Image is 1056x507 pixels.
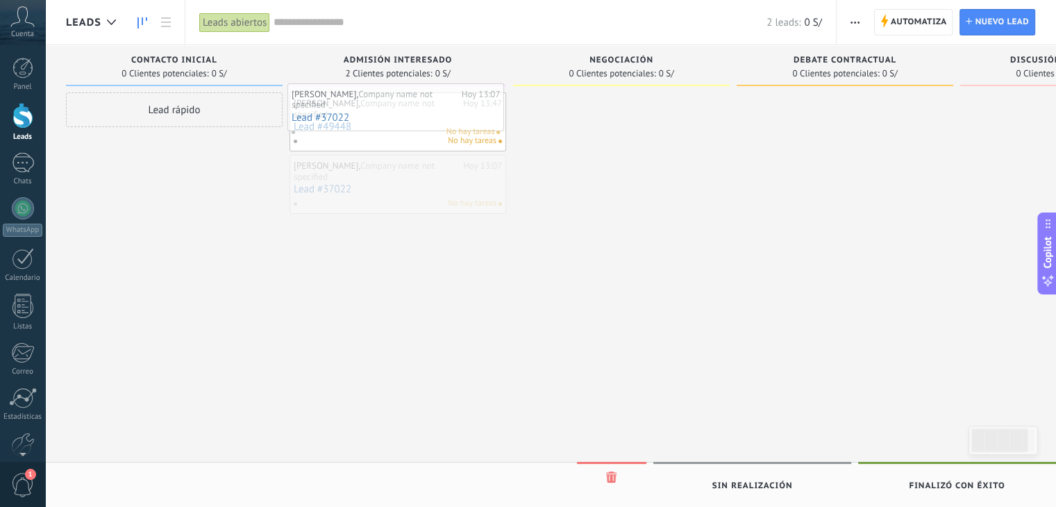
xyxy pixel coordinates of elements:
[792,69,879,78] span: 0 Clientes potenciales:
[131,56,217,65] span: Contacto inicial
[874,9,953,35] a: Automatiza
[294,160,460,182] div: [PERSON_NAME],
[804,16,821,29] span: 0 S/
[154,9,178,36] a: Lista
[891,10,947,35] span: Automatiza
[121,69,208,78] span: 0 Clientes potenciales:
[3,367,43,376] div: Correo
[199,13,270,33] div: Leads abiertos
[66,92,283,127] div: Lead rápido
[498,140,502,143] span: No hay nada asignado
[25,469,36,480] span: 1
[296,56,499,67] div: Admisión interesado
[589,56,653,65] span: Negociación
[3,322,43,331] div: Listas
[744,56,946,67] div: Debate contractual
[766,16,801,29] span: 2 leads:
[448,197,496,210] span: No hay tareas
[292,112,500,124] a: Lead #37022
[496,131,500,134] span: No hay nada asignado
[569,69,655,78] span: 0 Clientes potenciales:
[659,69,674,78] span: 0 S/
[498,202,502,206] span: No hay nada asignado
[845,9,865,35] button: Más
[3,177,43,186] div: Chats
[294,160,435,183] span: Company name not specified
[344,56,453,65] span: Admisión interesado
[3,83,43,92] div: Panel
[3,133,43,142] div: Leads
[345,69,432,78] span: 2 Clientes potenciales:
[3,413,43,422] div: Estadísticas
[462,89,501,110] div: Hoy 13:07
[794,56,896,65] span: Debate contractual
[292,89,458,110] div: [PERSON_NAME],
[3,274,43,283] div: Calendario
[3,224,42,237] div: WhatsApp
[446,126,495,138] span: No hay tareas
[294,183,502,195] a: Lead #37022
[212,69,227,78] span: 0 S/
[11,30,34,39] span: Cuenta
[131,9,154,36] a: Leads
[66,16,101,29] span: Leads
[882,69,898,78] span: 0 S/
[1041,237,1055,269] span: Copilot
[463,160,502,182] div: Hoy 13:07
[292,88,433,111] span: Company name not specified
[435,69,451,78] span: 0 S/
[73,56,276,67] div: Contacto inicial
[975,10,1029,35] span: Nuevo lead
[448,135,496,147] span: No hay tareas
[520,56,723,67] div: Negociación
[959,9,1035,35] a: Nuevo lead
